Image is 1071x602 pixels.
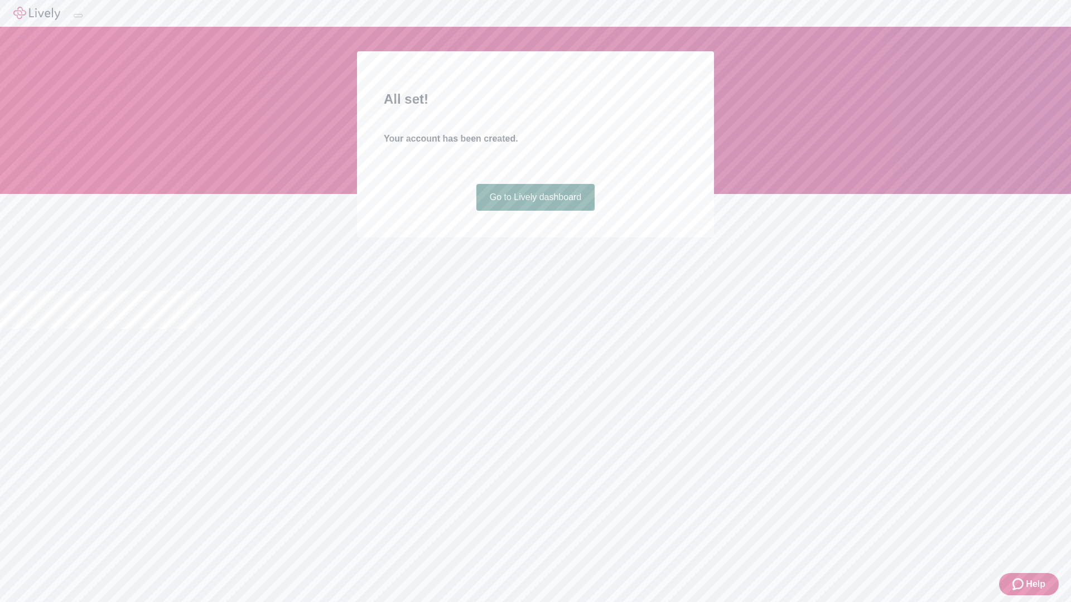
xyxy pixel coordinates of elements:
[384,89,687,109] h2: All set!
[1012,577,1026,591] svg: Zendesk support icon
[74,14,83,17] button: Log out
[384,132,687,145] h4: Your account has been created.
[1026,577,1045,591] span: Help
[999,573,1059,595] button: Zendesk support iconHelp
[476,184,595,211] a: Go to Lively dashboard
[13,7,60,20] img: Lively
